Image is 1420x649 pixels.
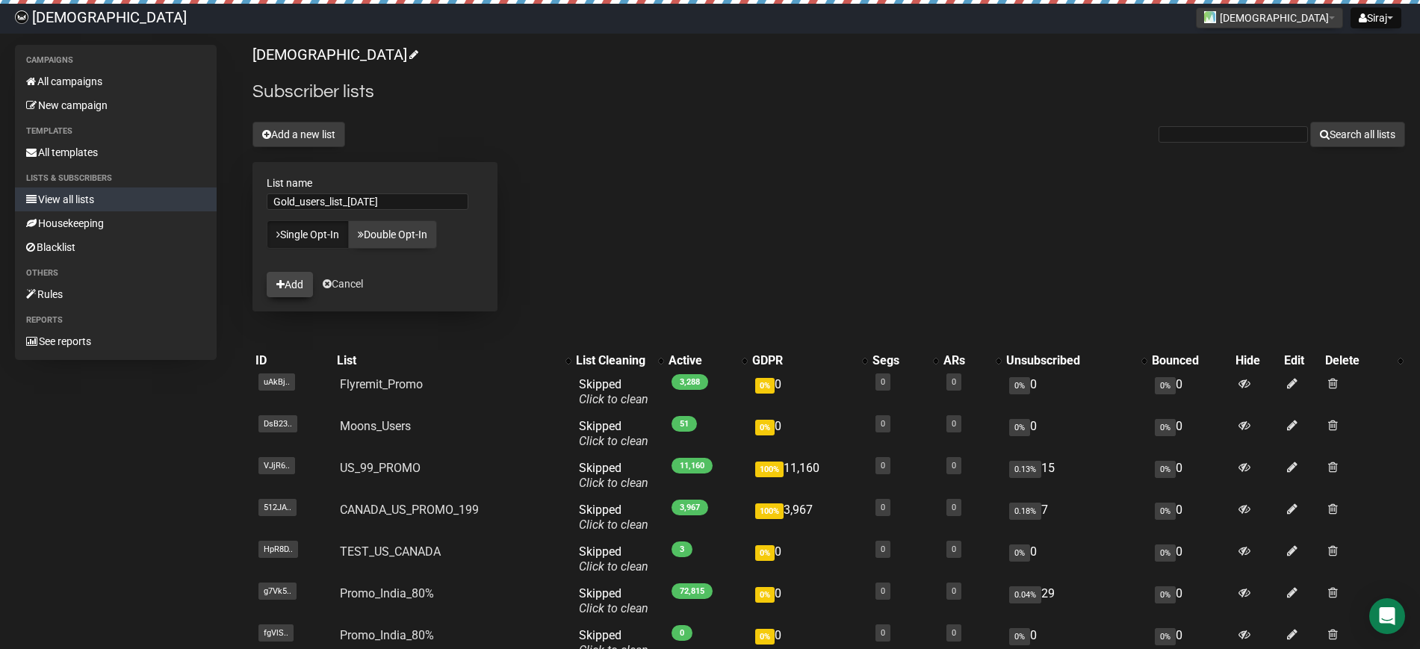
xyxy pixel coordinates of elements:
div: Hide [1235,353,1278,368]
span: 0% [1155,503,1176,520]
a: New campaign [15,93,217,117]
td: 0 [1149,580,1233,622]
div: Edit [1284,353,1319,368]
span: 0% [755,378,775,394]
a: Click to clean [579,518,648,532]
a: Flyremit_Promo [340,377,423,391]
span: Skipped [579,586,648,615]
th: Segs: No sort applied, activate to apply an ascending sort [869,350,940,371]
span: 0% [1155,419,1176,436]
td: 0 [1149,538,1233,580]
span: DsB23.. [258,415,297,432]
div: List Cleaning [576,353,651,368]
a: 0 [952,503,956,512]
div: GDPR [752,353,855,368]
td: 11,160 [749,455,869,497]
span: Skipped [579,377,648,406]
a: See reports [15,329,217,353]
img: 1.jpg [1204,11,1216,23]
span: 0.04% [1009,586,1041,603]
a: 0 [952,628,956,638]
a: Click to clean [579,601,648,615]
a: 0 [952,586,956,596]
div: Unsubscribed [1006,353,1134,368]
span: 11,160 [672,458,713,473]
span: 3,967 [672,500,708,515]
a: US_99_PROMO [340,461,421,475]
img: 61ace9317f7fa0068652623cbdd82cc4 [15,10,28,24]
span: VJjR6.. [258,457,295,474]
a: Click to clean [579,559,648,574]
span: uAkBj.. [258,373,295,391]
a: View all lists [15,187,217,211]
span: 0% [755,420,775,435]
li: Others [15,264,217,282]
a: Moons_Users [340,419,411,433]
td: 0 [749,413,869,455]
h2: Subscriber lists [252,78,1405,105]
th: Hide: No sort applied, sorting is disabled [1233,350,1281,371]
a: 0 [881,628,885,638]
div: ID [255,353,331,368]
li: Lists & subscribers [15,170,217,187]
th: Bounced: No sort applied, sorting is disabled [1149,350,1233,371]
td: 0 [1003,413,1149,455]
a: 0 [952,544,956,554]
span: 0% [1009,419,1030,436]
span: 0% [755,545,775,561]
td: 3,967 [749,497,869,538]
button: Add a new list [252,122,345,147]
span: Skipped [579,503,648,532]
span: HpR8D.. [258,541,298,558]
a: 0 [881,586,885,596]
td: 0 [1149,413,1233,455]
span: 0% [1009,628,1030,645]
a: Cancel [323,278,363,290]
th: GDPR: No sort applied, activate to apply an ascending sort [749,350,869,371]
td: 0 [749,580,869,622]
th: ID: No sort applied, sorting is disabled [252,350,334,371]
th: Delete: No sort applied, activate to apply an ascending sort [1322,350,1405,371]
th: ARs: No sort applied, activate to apply an ascending sort [940,350,1003,371]
a: TEST_US_CANADA [340,544,441,559]
li: Campaigns [15,52,217,69]
span: 100% [755,503,784,519]
a: 0 [881,544,885,554]
span: 0% [1155,377,1176,394]
span: 100% [755,462,784,477]
td: 29 [1003,580,1149,622]
td: 0 [1149,497,1233,538]
a: 0 [952,461,956,471]
span: 0% [1155,628,1176,645]
span: 0.13% [1009,461,1041,478]
a: Blacklist [15,235,217,259]
span: 512JA.. [258,499,297,516]
span: 0% [755,587,775,603]
td: 0 [1149,371,1233,413]
a: Rules [15,282,217,306]
a: 0 [881,503,885,512]
div: Open Intercom Messenger [1369,598,1405,634]
th: Active: No sort applied, activate to apply an ascending sort [666,350,749,371]
a: All templates [15,140,217,164]
th: Edit: No sort applied, sorting is disabled [1281,350,1322,371]
td: 7 [1003,497,1149,538]
span: 0% [1155,544,1176,562]
td: 0 [749,371,869,413]
a: Promo_India_80% [340,628,434,642]
button: [DEMOGRAPHIC_DATA] [1196,7,1343,28]
span: 0.18% [1009,503,1041,520]
button: Search all lists [1310,122,1405,147]
label: List name [267,176,483,190]
a: Double Opt-In [348,220,437,249]
th: List: No sort applied, activate to apply an ascending sort [334,350,573,371]
span: 0% [1155,461,1176,478]
span: Skipped [579,419,648,448]
span: g7Vk5.. [258,583,297,600]
th: List Cleaning: No sort applied, activate to apply an ascending sort [573,350,666,371]
a: 0 [952,377,956,387]
span: 0% [1009,544,1030,562]
span: 3 [672,541,692,557]
td: 0 [1149,455,1233,497]
div: Delete [1325,353,1390,368]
